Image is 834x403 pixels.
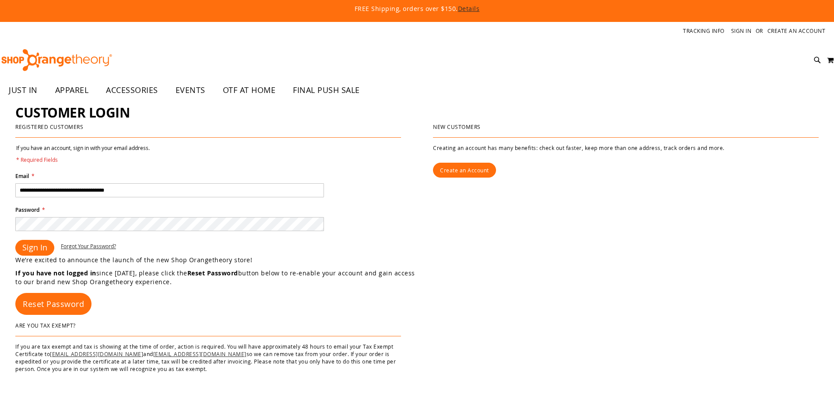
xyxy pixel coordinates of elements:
[15,240,54,256] button: Sign In
[187,269,238,277] strong: Reset Password
[23,299,84,309] span: Reset Password
[176,80,205,100] span: EVENTS
[9,80,38,100] span: JUST IN
[433,144,819,152] p: Creating an account has many benefits: check out faster, keep more than one address, track orders...
[440,167,489,174] span: Create an Account
[15,172,29,180] span: Email
[153,350,246,357] a: [EMAIL_ADDRESS][DOMAIN_NAME]
[61,243,116,250] a: Forgot Your Password?
[167,80,214,100] a: EVENTS
[15,103,130,121] span: Customer Login
[223,80,276,100] span: OTF AT HOME
[433,123,481,130] strong: New Customers
[214,80,285,100] a: OTF AT HOME
[458,4,480,13] a: Details
[15,293,91,315] a: Reset Password
[284,80,369,100] a: FINAL PUSH SALE
[15,123,83,130] strong: Registered Customers
[16,156,150,164] span: * Required Fields
[15,206,39,214] span: Password
[55,80,89,100] span: APPAREL
[15,144,151,164] legend: If you have an account, sign in with your email address.
[50,350,143,357] a: [EMAIL_ADDRESS][DOMAIN_NAME]
[61,243,116,250] span: Forgot Your Password?
[46,80,98,100] a: APPAREL
[15,256,417,264] p: We’re excited to announce the launch of the new Shop Orangetheory store!
[767,27,826,35] a: Create an Account
[15,269,417,286] p: since [DATE], please click the button below to re-enable your account and gain access to our bran...
[433,163,496,178] a: Create an Account
[97,80,167,100] a: ACCESSORIES
[293,80,360,100] span: FINAL PUSH SALE
[15,343,401,373] p: If you are tax exempt and tax is showing at the time of order, action is required. You will have ...
[155,4,680,13] p: FREE Shipping, orders over $150.
[15,322,76,329] strong: Are You Tax Exempt?
[106,80,158,100] span: ACCESSORIES
[22,242,47,253] span: Sign In
[15,269,96,277] strong: If you have not logged in
[731,27,752,35] a: Sign In
[683,27,725,35] a: Tracking Info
